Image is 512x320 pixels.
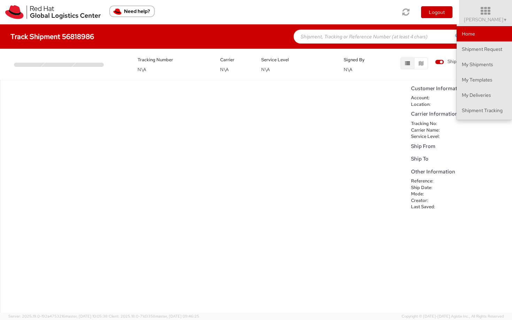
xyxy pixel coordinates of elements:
[411,169,509,175] h5: Other Information
[406,185,451,191] dt: Ship Date:
[503,17,507,23] span: ▼
[8,314,108,319] span: Server: 2025.19.0-192a4753216
[435,58,482,65] span: Shipment Details
[261,57,333,62] h5: Service Level
[464,16,507,23] span: [PERSON_NAME]
[10,33,94,40] h4: Track Shipment 56818986
[406,133,451,140] dt: Service Level:
[344,67,352,72] span: N\A
[411,86,509,92] h5: Customer Information
[220,57,251,62] h5: Carrier
[402,314,504,319] span: Copyright © [DATE]-[DATE] Agistix Inc., All Rights Reserved
[155,314,199,319] span: master, [DATE] 09:46:25
[5,5,101,19] img: rh-logistics-00dfa346123c4ec078e1.svg
[406,120,451,127] dt: Tracking No:
[406,204,451,210] dt: Last Saved:
[457,41,512,57] a: Shipment Request
[457,72,512,87] a: My Templates
[406,127,451,134] dt: Carrier Name:
[457,57,512,72] a: My Shipments
[138,67,146,72] span: N\A
[406,178,451,185] dt: Reference:
[406,101,451,108] dt: Location:
[109,6,155,17] button: Need help?
[421,6,452,18] button: Logout
[457,103,512,118] a: Shipment Tracking
[109,314,199,319] span: Client: 2025.18.0-71d3358
[411,111,509,117] h5: Carrier Information
[406,191,451,197] dt: Mode:
[406,95,451,101] dt: Account:
[220,67,229,72] span: N\A
[435,58,482,66] label: Shipment Details
[344,57,374,62] h5: Signed By
[457,87,512,103] a: My Deliveries
[261,67,270,72] span: N\A
[457,26,512,41] a: Home
[65,314,108,319] span: master, [DATE] 10:05:38
[294,30,468,44] input: Shipment, Tracking or Reference Number (at least 4 chars)
[411,156,509,162] h5: Ship To
[138,57,210,62] h5: Tracking Number
[406,197,451,204] dt: Creator:
[411,143,509,149] h5: Ship From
